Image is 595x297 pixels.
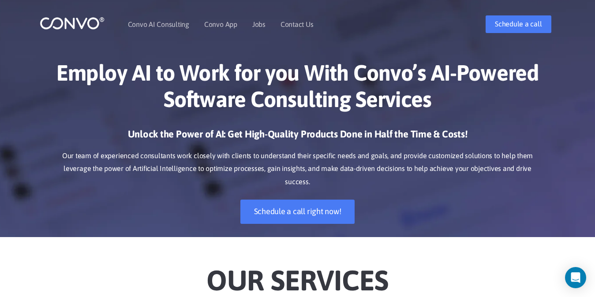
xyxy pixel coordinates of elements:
div: Open Intercom Messenger [565,267,586,288]
h3: Unlock the Power of AI: Get High-Quality Products Done in Half the Time & Costs! [53,128,543,147]
a: Schedule a call [486,15,551,33]
img: logo_1.png [40,16,105,30]
a: Convo AI Consulting [128,21,189,28]
a: Schedule a call right now! [240,200,355,224]
a: Jobs [252,21,266,28]
h1: Employ AI to Work for you With Convo’s AI-Powered Software Consulting Services [53,59,543,119]
a: Contact Us [281,21,314,28]
a: Convo App [204,21,237,28]
p: Our team of experienced consultants work closely with clients to understand their specific needs ... [53,149,543,189]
